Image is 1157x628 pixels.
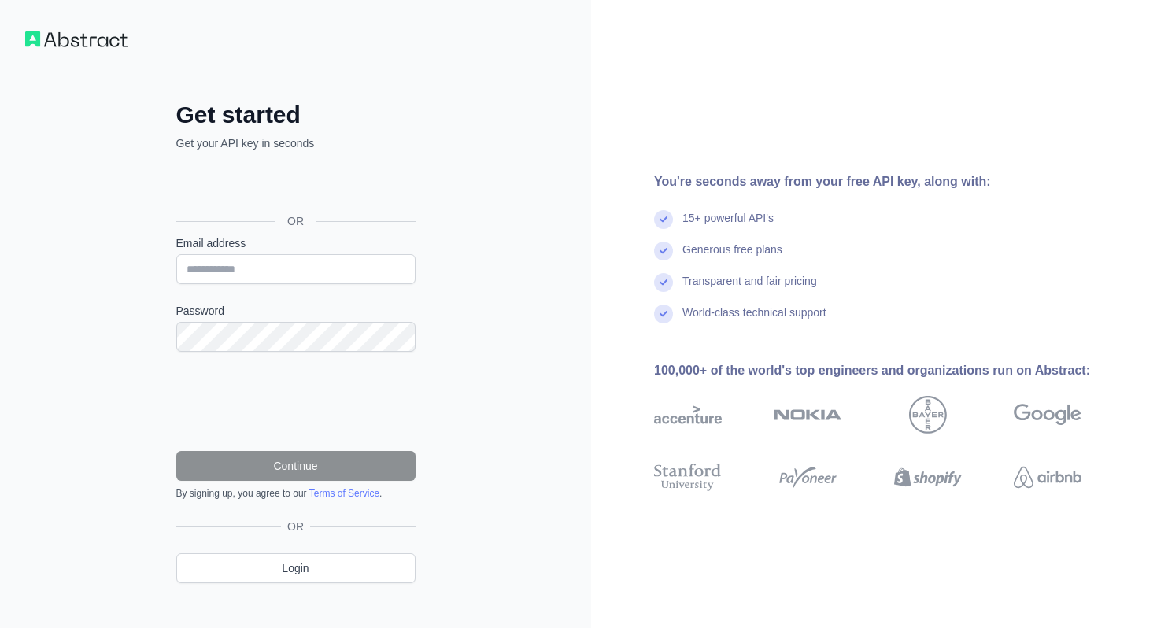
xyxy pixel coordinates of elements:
div: Transparent and fair pricing [682,273,817,305]
label: Password [176,303,416,319]
img: google [1014,396,1081,434]
img: bayer [909,396,947,434]
div: 15+ powerful API's [682,210,774,242]
img: nokia [774,396,841,434]
iframe: reCAPTCHA [176,371,416,432]
p: Get your API key in seconds [176,135,416,151]
div: World-class technical support [682,305,826,336]
img: check mark [654,273,673,292]
label: Email address [176,235,416,251]
img: accenture [654,396,722,434]
iframe: Sign in with Google Button [168,168,420,203]
a: Login [176,553,416,583]
img: airbnb [1014,460,1081,494]
span: OR [281,519,310,534]
a: Terms of Service [309,488,379,499]
div: By signing up, you agree to our . [176,487,416,500]
img: check mark [654,242,673,260]
div: Generous free plans [682,242,782,273]
img: Workflow [25,31,128,47]
div: 100,000+ of the world's top engineers and organizations run on Abstract: [654,361,1132,380]
img: payoneer [774,460,841,494]
button: Continue [176,451,416,481]
span: OR [275,213,316,229]
img: shopify [894,460,962,494]
img: check mark [654,305,673,323]
img: stanford university [654,460,722,494]
img: check mark [654,210,673,229]
h2: Get started [176,101,416,129]
div: You're seconds away from your free API key, along with: [654,172,1132,191]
